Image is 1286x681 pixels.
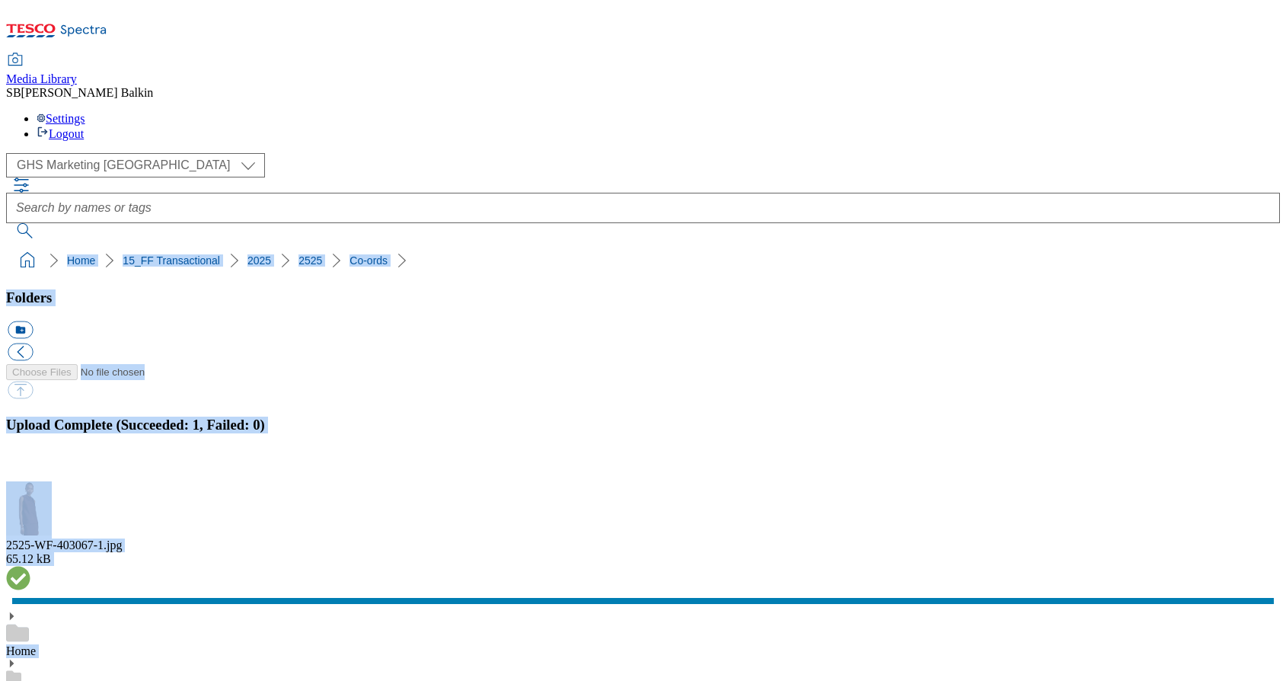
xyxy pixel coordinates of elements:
[6,193,1280,223] input: Search by names or tags
[6,86,21,99] span: SB
[67,254,95,267] a: Home
[6,539,1280,552] div: 2525-WF-403067-1.jpg
[15,248,40,273] a: home
[6,481,52,536] img: preview
[349,254,388,267] a: Co-ords
[247,254,271,267] a: 2025
[6,552,1280,566] div: 65.12 kB
[6,246,1280,275] nav: breadcrumb
[37,112,85,125] a: Settings
[21,86,154,99] span: [PERSON_NAME] Balkin
[37,127,84,140] a: Logout
[6,54,77,86] a: Media Library
[298,254,322,267] a: 2525
[6,644,36,657] a: Home
[6,289,1280,306] h3: Folders
[123,254,220,267] a: 15_FF Transactional
[6,417,1280,433] h3: Upload Complete (Succeeded: 1, Failed: 0)
[6,72,77,85] span: Media Library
